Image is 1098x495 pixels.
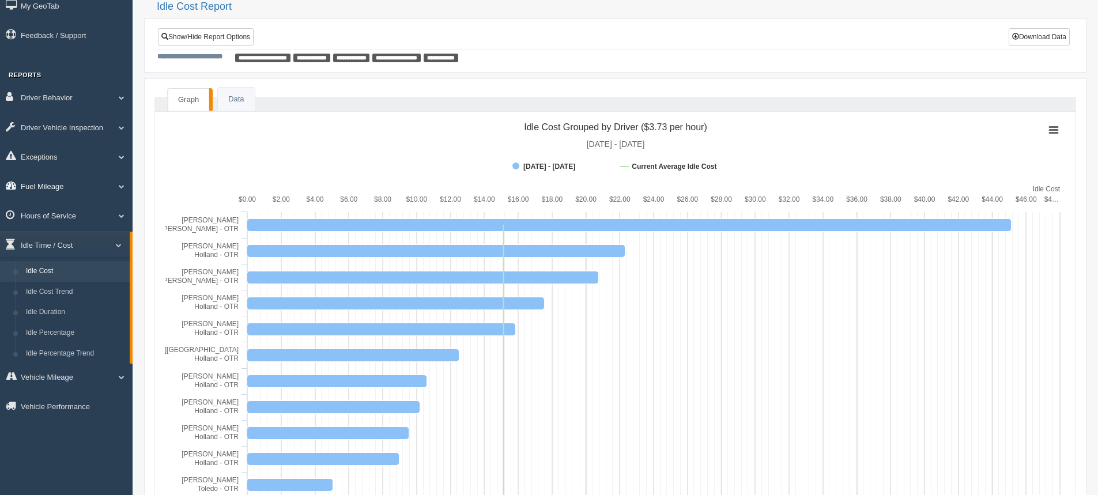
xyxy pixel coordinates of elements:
[194,303,239,311] tspan: Holland - OTR
[158,28,254,46] a: Show/Hide Report Options
[218,88,254,111] a: Data
[745,195,766,203] text: $30.00
[140,277,239,285] tspan: Mount [PERSON_NAME] - OTR
[182,242,239,250] tspan: [PERSON_NAME]
[194,459,239,467] tspan: Holland - OTR
[194,433,239,441] tspan: Holland - OTR
[779,195,800,203] text: $32.00
[182,372,239,380] tspan: [PERSON_NAME]
[677,195,698,203] text: $26.00
[182,398,239,406] tspan: [PERSON_NAME]
[440,195,461,203] text: $12.00
[182,268,239,276] tspan: [PERSON_NAME]
[846,195,867,203] text: $36.00
[508,195,529,203] text: $16.00
[194,251,239,259] tspan: Holland - OTR
[194,407,239,415] tspan: Holland - OTR
[182,216,239,224] tspan: [PERSON_NAME]
[632,163,716,171] tspan: Current Average Idle Cost
[306,195,323,203] text: $4.00
[474,195,495,203] text: $14.00
[541,195,563,203] text: $18.00
[194,328,239,337] tspan: Holland - OTR
[914,195,935,203] text: $40.00
[948,195,969,203] text: $42.00
[157,1,1086,13] h2: Idle Cost Report
[198,485,239,493] tspan: Toledo - OTR
[21,282,130,303] a: Idle Cost Trend
[21,343,130,364] a: Idle Percentage Trend
[110,346,239,354] tspan: [PERSON_NAME][GEOGRAPHIC_DATA]
[182,424,239,432] tspan: [PERSON_NAME]
[982,195,1003,203] text: $44.00
[575,195,597,203] text: $20.00
[194,381,239,389] tspan: Holland - OTR
[1033,185,1061,193] tspan: Idle Cost
[182,450,239,458] tspan: [PERSON_NAME]
[1016,195,1037,203] text: $46.00
[340,195,357,203] text: $6.00
[21,302,130,323] a: Idle Duration
[609,195,631,203] text: $22.00
[21,323,130,343] a: Idle Percentage
[21,261,130,282] a: Idle Cost
[1009,28,1070,46] button: Download Data
[374,195,391,203] text: $8.00
[1044,195,1059,203] tspan: $4…
[643,195,665,203] text: $24.00
[711,195,732,203] text: $28.00
[140,225,239,233] tspan: Mount [PERSON_NAME] - OTR
[168,88,209,111] a: Graph
[182,294,239,302] tspan: [PERSON_NAME]
[239,195,256,203] text: $0.00
[273,195,290,203] text: $2.00
[524,122,707,132] tspan: Idle Cost Grouped by Driver ($3.73 per hour)
[406,195,427,203] text: $10.00
[523,163,575,171] tspan: [DATE] - [DATE]
[182,476,239,484] tspan: [PERSON_NAME]
[880,195,901,203] text: $38.00
[587,139,645,149] tspan: [DATE] - [DATE]
[812,195,833,203] text: $34.00
[182,320,239,328] tspan: [PERSON_NAME]
[194,354,239,362] tspan: Holland - OTR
